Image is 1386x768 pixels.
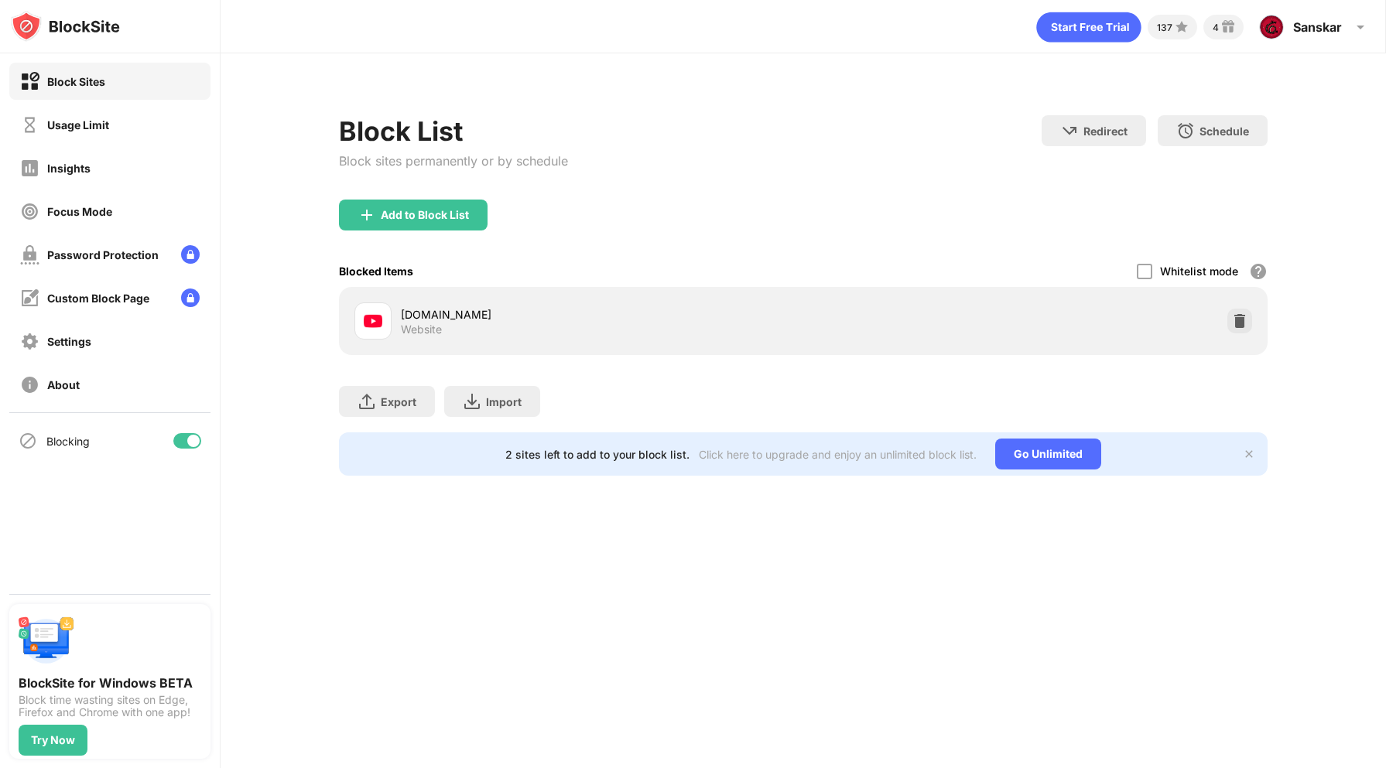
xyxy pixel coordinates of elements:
[47,75,105,88] div: Block Sites
[20,72,39,91] img: block-on.svg
[181,245,200,264] img: lock-menu.svg
[20,115,39,135] img: time-usage-off.svg
[381,395,416,408] div: Export
[1036,12,1141,43] div: animation
[995,439,1101,469] div: Go Unlimited
[699,448,977,461] div: Click here to upgrade and enjoy an unlimited block list.
[486,395,522,408] div: Import
[1259,15,1284,39] img: ACg8ocKBV0gq7wRSGRWcC1mOTUh86nnUA4DXotNw47-Q2VJM6Bseog=s96-c
[339,265,413,278] div: Blocked Items
[1160,265,1238,278] div: Whitelist mode
[47,248,159,261] div: Password Protection
[19,432,37,450] img: blocking-icon.svg
[47,162,91,175] div: Insights
[1293,19,1342,35] div: Sanskar
[401,323,442,336] div: Website
[1172,18,1191,36] img: points-small.svg
[1219,18,1237,36] img: reward-small.svg
[381,209,469,221] div: Add to Block List
[11,11,120,42] img: logo-blocksite.svg
[505,448,690,461] div: 2 sites left to add to your block list.
[364,312,382,330] img: favicons
[339,115,568,147] div: Block List
[19,675,201,691] div: BlockSite for Windows BETA
[19,694,201,719] div: Block time wasting sites on Edge, Firefox and Chrome with one app!
[20,288,39,308] img: customize-block-page-off.svg
[1157,22,1172,33] div: 137
[19,613,74,669] img: push-desktop.svg
[47,335,91,348] div: Settings
[181,288,200,307] img: lock-menu.svg
[1199,125,1249,138] div: Schedule
[339,153,568,169] div: Block sites permanently or by schedule
[47,205,112,218] div: Focus Mode
[20,245,39,265] img: password-protection-off.svg
[1243,448,1255,460] img: x-button.svg
[1083,125,1128,138] div: Redirect
[47,118,109,131] div: Usage Limit
[20,375,39,394] img: about-off.svg
[46,435,90,448] div: Blocking
[20,332,39,351] img: settings-off.svg
[20,159,39,178] img: insights-off.svg
[20,202,39,221] img: focus-off.svg
[1213,22,1219,33] div: 4
[47,378,80,391] div: About
[31,734,75,746] div: Try Now
[47,292,149,305] div: Custom Block Page
[401,306,803,323] div: [DOMAIN_NAME]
